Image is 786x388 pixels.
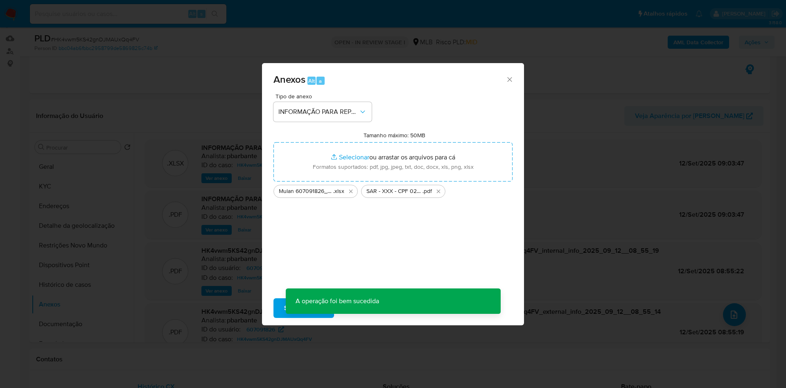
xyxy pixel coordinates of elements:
[308,77,315,85] span: Alt
[273,182,513,198] ul: Arquivos selecionados
[279,187,333,195] span: Mulan 607091826_2025_09_10_10_51_54
[273,298,334,318] button: Subir arquivo
[286,288,389,314] p: A operação foi bem sucedida
[273,72,305,86] span: Anexos
[284,299,323,317] span: Subir arquivo
[348,299,375,317] span: Cancelar
[319,77,322,85] span: a
[422,187,432,195] span: .pdf
[506,75,513,83] button: Fechar
[346,186,356,196] button: Excluir Mulan 607091826_2025_09_10_10_51_54.xlsx
[366,187,422,195] span: SAR - XXX - CPF 02689284103 - [PERSON_NAME]
[273,102,372,122] button: INFORMAÇÃO PARA REPORTE - COAF
[276,93,374,99] span: Tipo de anexo
[278,108,359,116] span: INFORMAÇÃO PARA REPORTE - COAF
[434,186,443,196] button: Excluir SAR - XXX - CPF 02689284103 - ANA CAROLINA ALVES GONCALVES.pdf
[364,132,425,139] label: Tamanho máximo: 50MB
[333,187,344,195] span: .xlsx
